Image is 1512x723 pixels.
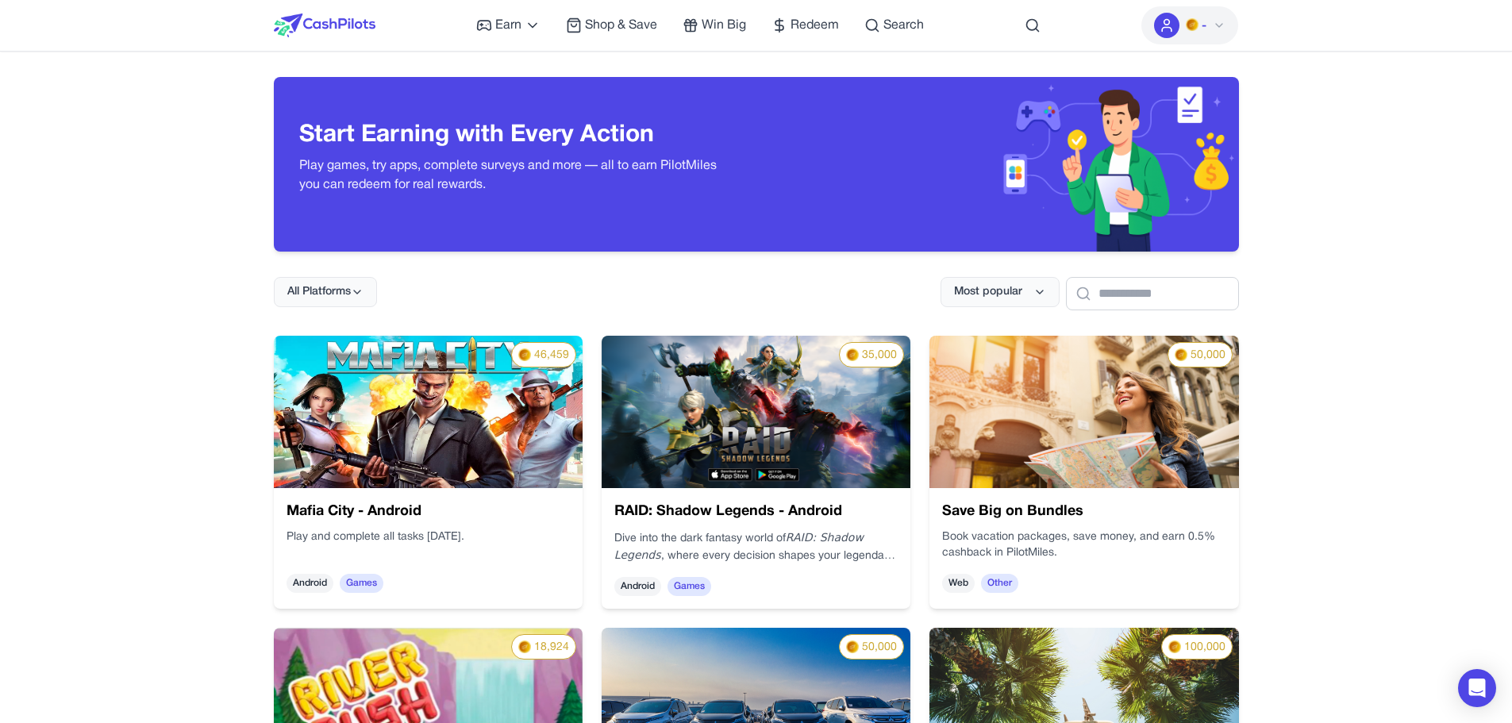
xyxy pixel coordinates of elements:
[668,577,711,596] span: Games
[476,16,541,35] a: Earn
[1175,348,1187,361] img: PMs
[1191,348,1225,363] span: 50,000
[1141,6,1238,44] button: PMs-
[287,529,570,561] div: Play and complete all tasks [DATE].
[1184,640,1225,656] span: 100,000
[518,640,531,653] img: PMs
[929,336,1238,488] img: 9cf9a345-9f12-4220-a22e-5522d5a13454.png
[942,501,1225,523] h3: Save Big on Bundles
[981,574,1018,593] span: Other
[299,156,731,194] p: Play games, try apps, complete surveys and more — all to earn PilotMiles you can redeem for real ...
[791,16,839,35] span: Redeem
[1168,640,1181,653] img: PMs
[1186,18,1198,31] img: PMs
[702,16,746,35] span: Win Big
[274,13,375,37] img: CashPilots Logo
[862,640,897,656] span: 50,000
[495,16,521,35] span: Earn
[566,16,657,35] a: Shop & Save
[862,348,897,363] span: 35,000
[614,501,898,523] h3: RAID: Shadow Legends - Android
[771,16,839,35] a: Redeem
[287,284,351,300] span: All Platforms
[883,16,924,35] span: Search
[287,574,333,593] span: Android
[846,640,859,653] img: PMs
[274,277,377,307] button: All Platforms
[683,16,746,35] a: Win Big
[1202,17,1206,36] span: -
[756,77,1239,252] img: Header decoration
[534,348,569,363] span: 46,459
[941,277,1060,307] button: Most popular
[287,501,570,523] h3: Mafia City - Android
[942,574,975,593] span: Web
[614,529,898,564] p: Dive into the dark fantasy world of , where every decision shapes your legendary journey.
[518,348,531,361] img: PMs
[299,121,731,150] h3: Start Earning with Every Action
[602,336,910,488] img: nRLw6yM7nDBu.webp
[954,284,1022,300] span: Most popular
[614,531,864,561] em: RAID: Shadow Legends
[846,348,859,361] img: PMs
[864,16,924,35] a: Search
[614,577,661,596] span: Android
[534,640,569,656] span: 18,924
[942,529,1225,561] p: Book vacation packages, save money, and earn 0.5% cashback in PilotMiles.
[274,336,583,488] img: 458eefe5-aead-4420-8b58-6e94704f1244.jpg
[585,16,657,35] span: Shop & Save
[1458,669,1496,707] div: Open Intercom Messenger
[340,574,383,593] span: Games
